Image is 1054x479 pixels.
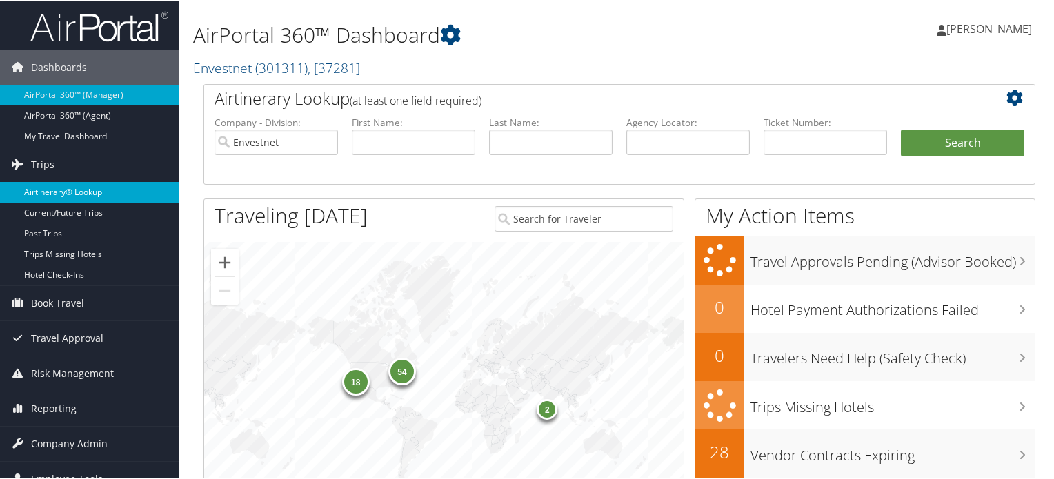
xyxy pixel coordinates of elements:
[215,85,955,109] h2: Airtinerary Lookup
[211,247,239,275] button: Zoom in
[901,128,1024,156] button: Search
[31,49,87,83] span: Dashboards
[695,294,744,318] h2: 0
[750,389,1035,416] h3: Trips Missing Hotels
[31,390,77,425] span: Reporting
[695,283,1035,332] a: 0Hotel Payment Authorizations Failed
[695,380,1035,429] a: Trips Missing Hotels
[750,438,1035,464] h3: Vendor Contracts Expiring
[31,425,108,460] span: Company Admin
[695,428,1035,476] a: 28Vendor Contracts Expiring
[489,114,613,128] label: Last Name:
[695,234,1035,283] a: Travel Approvals Pending (Advisor Booked)
[352,114,475,128] label: First Name:
[946,20,1032,35] span: [PERSON_NAME]
[31,285,84,319] span: Book Travel
[388,356,416,384] div: 54
[255,57,308,76] span: ( 301311 )
[750,340,1035,367] h3: Travelers Need Help (Safety Check)
[215,114,338,128] label: Company - Division:
[537,398,557,418] div: 2
[750,244,1035,270] h3: Travel Approvals Pending (Advisor Booked)
[31,355,114,389] span: Risk Management
[695,439,744,462] h2: 28
[695,200,1035,229] h1: My Action Items
[495,205,674,230] input: Search for Traveler
[31,320,103,354] span: Travel Approval
[211,276,239,303] button: Zoom out
[341,367,369,394] div: 18
[31,146,54,181] span: Trips
[215,200,368,229] h1: Traveling [DATE]
[937,7,1046,48] a: [PERSON_NAME]
[350,92,481,107] span: (at least one field required)
[308,57,360,76] span: , [ 37281 ]
[626,114,750,128] label: Agency Locator:
[30,9,168,41] img: airportal-logo.png
[193,57,360,76] a: Envestnet
[695,343,744,366] h2: 0
[764,114,887,128] label: Ticket Number:
[750,292,1035,318] h3: Hotel Payment Authorizations Failed
[695,332,1035,380] a: 0Travelers Need Help (Safety Check)
[193,19,762,48] h1: AirPortal 360™ Dashboard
